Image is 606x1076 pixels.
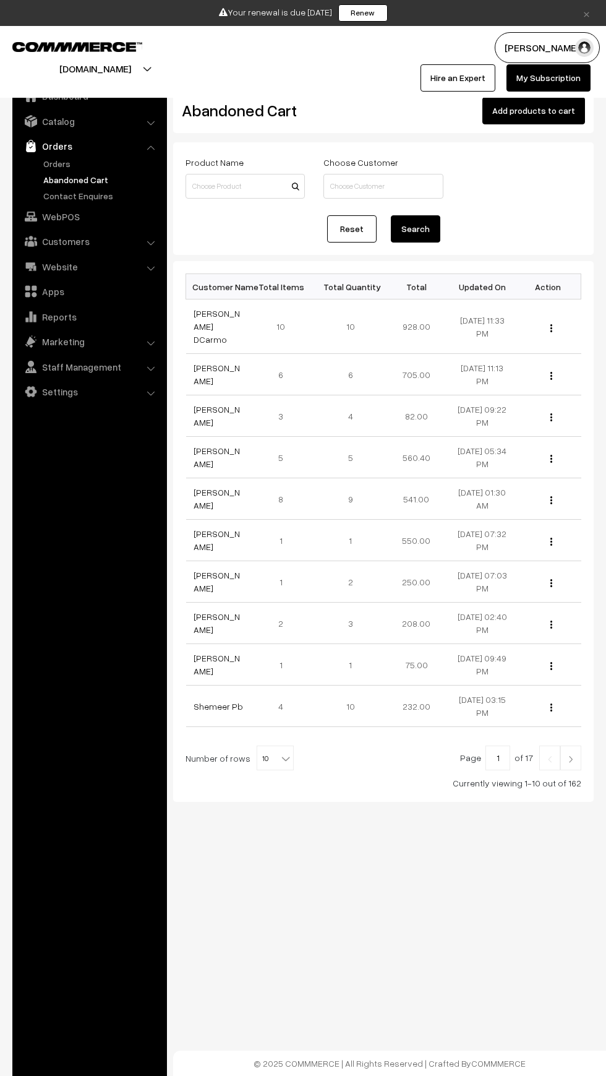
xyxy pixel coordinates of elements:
[252,437,318,478] td: 5
[450,437,516,478] td: [DATE] 05:34 PM
[194,528,240,552] a: [PERSON_NAME]
[4,4,602,22] div: Your renewal is due [DATE]
[16,53,174,84] button: [DOMAIN_NAME]
[338,4,388,22] a: Renew
[194,445,240,469] a: [PERSON_NAME]
[40,157,163,170] a: Orders
[252,644,318,686] td: 1
[471,1058,526,1069] a: COMMMERCE
[383,686,450,727] td: 232.00
[383,395,450,437] td: 82.00
[514,752,533,763] span: of 17
[318,603,384,644] td: 3
[15,205,163,228] a: WebPOS
[450,354,516,395] td: [DATE] 11:13 PM
[15,381,163,403] a: Settings
[194,308,240,345] a: [PERSON_NAME] DCarmo
[550,496,552,504] img: Menu
[323,156,398,169] label: Choose Customer
[550,413,552,421] img: Menu
[383,644,450,686] td: 75.00
[15,135,163,157] a: Orders
[173,1051,606,1076] footer: © 2025 COMMMERCE | All Rights Reserved | Crafted By
[252,561,318,603] td: 1
[194,404,240,428] a: [PERSON_NAME]
[460,752,481,763] span: Page
[383,274,450,299] th: Total
[182,101,304,120] h2: Abandoned Cart
[383,603,450,644] td: 208.00
[15,330,163,353] a: Marketing
[450,395,516,437] td: [DATE] 09:22 PM
[318,686,384,727] td: 10
[186,752,250,765] span: Number of rows
[391,215,440,243] button: Search
[450,644,516,686] td: [DATE] 09:49 PM
[252,274,318,299] th: Total Items
[550,621,552,629] img: Menu
[383,354,450,395] td: 705.00
[318,478,384,520] td: 9
[318,354,384,395] td: 6
[550,704,552,712] img: Menu
[194,611,240,635] a: [PERSON_NAME]
[450,603,516,644] td: [DATE] 02:40 PM
[252,354,318,395] td: 6
[383,299,450,354] td: 928.00
[12,42,142,51] img: COMMMERCE
[40,189,163,202] a: Contact Enquires
[318,395,384,437] td: 4
[450,274,516,299] th: Updated On
[186,274,252,299] th: Customer Name
[544,755,555,763] img: Left
[186,156,244,169] label: Product Name
[383,561,450,603] td: 250.00
[194,570,240,593] a: [PERSON_NAME]
[450,561,516,603] td: [DATE] 07:03 PM
[318,644,384,686] td: 1
[15,256,163,278] a: Website
[318,520,384,561] td: 1
[383,478,450,520] td: 541.00
[252,520,318,561] td: 1
[550,579,552,587] img: Menu
[318,274,384,299] th: Total Quantity
[318,299,384,354] td: 10
[15,230,163,252] a: Customers
[506,64,591,92] a: My Subscription
[194,487,240,510] a: [PERSON_NAME]
[252,686,318,727] td: 4
[550,538,552,546] img: Menu
[15,280,163,303] a: Apps
[575,38,594,57] img: user
[420,64,495,92] a: Hire an Expert
[257,746,294,770] span: 10
[194,653,240,676] a: [PERSON_NAME]
[495,32,600,63] button: [PERSON_NAME]…
[15,356,163,378] a: Staff Management
[327,215,377,243] a: Reset
[252,478,318,520] td: 8
[194,363,240,386] a: [PERSON_NAME]
[186,174,305,199] input: Choose Product
[252,395,318,437] td: 3
[40,173,163,186] a: Abandoned Cart
[194,701,243,712] a: Shemeer Pb
[15,110,163,132] a: Catalog
[15,306,163,328] a: Reports
[318,561,384,603] td: 2
[252,603,318,644] td: 2
[550,324,552,332] img: Menu
[186,777,581,790] div: Currently viewing 1-10 out of 162
[550,372,552,380] img: Menu
[482,97,585,124] button: Add products to cart
[450,299,516,354] td: [DATE] 11:33 PM
[318,437,384,478] td: 5
[450,686,516,727] td: [DATE] 03:15 PM
[515,274,581,299] th: Action
[257,746,293,771] span: 10
[550,455,552,463] img: Menu
[12,38,121,53] a: COMMMERCE
[323,174,443,199] input: Choose Customer
[252,299,318,354] td: 10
